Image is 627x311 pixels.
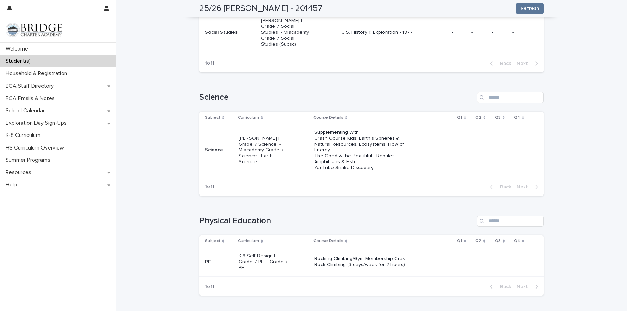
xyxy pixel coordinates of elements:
span: Next [517,61,532,66]
p: K-8 Curriculum [3,132,46,139]
h1: Physical Education [199,216,474,226]
p: - [496,259,509,265]
p: Help [3,181,22,188]
p: Subject [205,237,220,245]
span: Back [496,284,511,289]
tr: PEK-8 Self-Design | Grade 7 PE - Grade 7 PERocking Climbing/Gym Membership Crux Rock Climbing (3 ... [199,247,544,276]
p: Welcome [3,46,34,52]
button: Back [484,60,514,67]
p: 1 of 1 [199,55,220,72]
button: Next [514,284,544,290]
input: Search [477,216,544,227]
p: Q4 [514,114,520,121]
button: Next [514,60,544,67]
button: Back [484,184,514,190]
p: Rocking Climbing/Gym Membership Crux Rock Climbing (3 days/week for 2 hours) [314,256,415,268]
h1: Science [199,92,474,102]
p: Course Details [313,114,343,121]
p: Q1 [457,237,462,245]
p: - [476,147,490,153]
h2: 25/26 [PERSON_NAME] - 201457 [199,4,322,14]
p: Course Details [313,237,343,245]
p: U.S. History 1: Exploration - 1877 [342,29,442,35]
p: - [512,29,532,35]
p: [PERSON_NAME] | Grade 7 Science - Miacademy Grade 7 Science - Earth Science [239,135,289,165]
p: 1 of 1 [199,178,220,196]
p: Q4 [514,237,520,245]
p: 1 of 1 [199,278,220,296]
p: PE [205,259,233,265]
span: Back [496,185,511,190]
p: BCA Emails & Notes [3,95,60,102]
p: - [496,147,509,153]
span: Refresh [521,5,539,12]
p: BCA Staff Directory [3,83,59,90]
p: - [515,259,532,265]
p: Resources [3,169,37,176]
p: [PERSON_NAME] | Grade 7 Social Studies - Miacademy Grade 7 Social Studies (Subsc) [261,18,311,47]
p: - [452,29,466,35]
p: Student(s) [3,58,36,65]
p: Q3 [495,237,501,245]
p: - [476,259,490,265]
p: - [458,259,470,265]
p: Household & Registration [3,70,73,77]
p: - [515,147,532,153]
span: Back [496,61,511,66]
p: Curriculum [238,114,259,121]
p: - [458,147,470,153]
span: Next [517,185,532,190]
p: K-8 Self-Design | Grade 7 PE - Grade 7 PE [239,253,289,271]
p: Science [205,147,233,153]
p: Subject [205,114,220,121]
span: Next [517,284,532,289]
tr: Social Studies[PERSON_NAME] | Grade 7 Social Studies - Miacademy Grade 7 Social Studies (Subsc)U.... [199,12,544,53]
p: Q3 [495,114,501,121]
p: Summer Programs [3,157,56,164]
p: Q1 [457,114,462,121]
button: Refresh [516,3,544,14]
tr: Science[PERSON_NAME] | Grade 7 Science - Miacademy Grade 7 Science - Earth ScienceSupplementing W... [199,124,544,177]
p: Exploration Day Sign-Ups [3,120,72,126]
input: Search [477,92,544,103]
p: Curriculum [238,237,259,245]
button: Back [484,284,514,290]
button: Next [514,184,544,190]
p: Q2 [475,237,481,245]
p: School Calendar [3,107,50,114]
p: Q2 [475,114,481,121]
p: Social Studies [205,29,255,35]
p: - [492,29,507,35]
img: V1C1m3IdTEidaUdm9Hs0 [6,23,62,37]
p: HS Curriculum Overview [3,145,70,151]
p: - [471,29,486,35]
p: Supplementing With Crash Course Kids: Earth's Spheres & Natural Resources, Ecosystems, Flow of En... [314,130,415,171]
